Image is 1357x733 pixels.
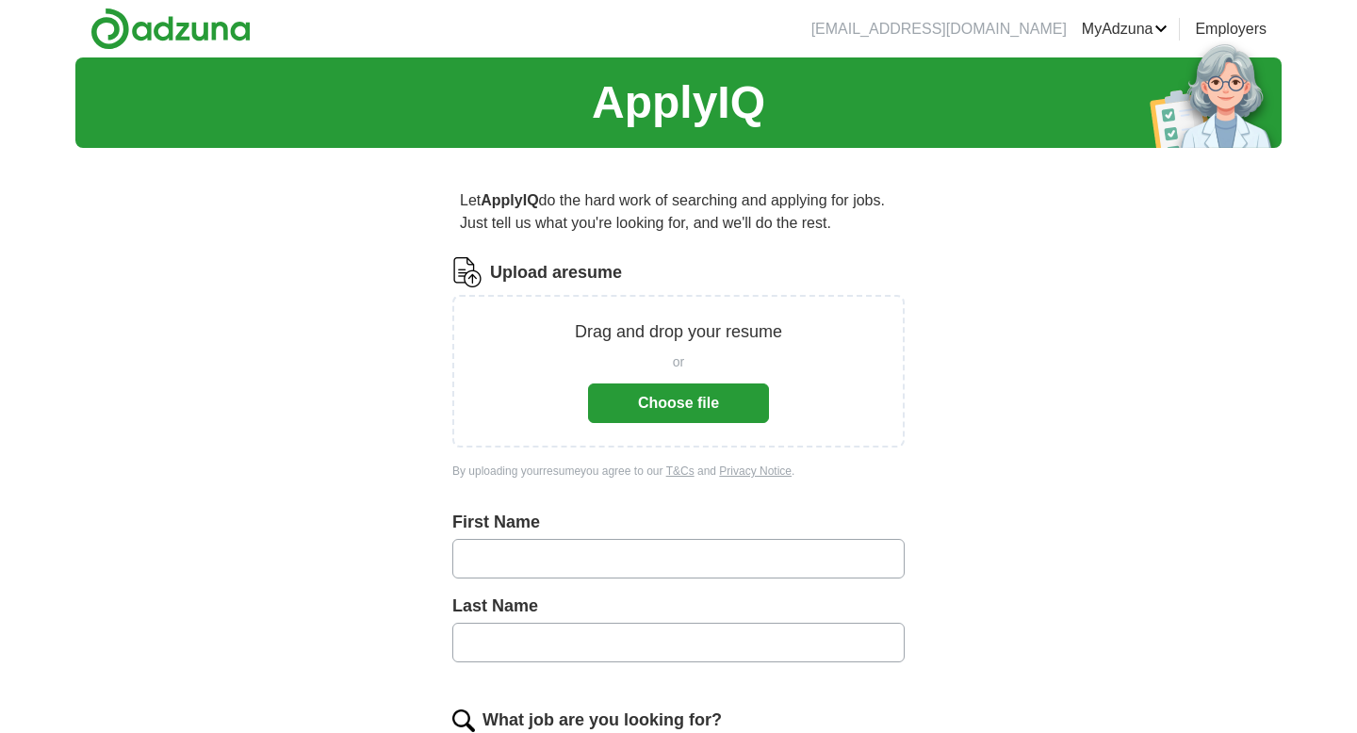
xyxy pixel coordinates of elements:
[1082,18,1169,41] a: MyAdzuna
[452,257,482,287] img: CV Icon
[592,69,765,137] h1: ApplyIQ
[452,709,475,732] img: search.png
[673,352,684,372] span: or
[452,463,905,480] div: By uploading your resume you agree to our and .
[452,594,905,619] label: Last Name
[575,319,782,345] p: Drag and drop your resume
[482,708,722,733] label: What job are you looking for?
[666,464,695,478] a: T&Cs
[719,464,792,478] a: Privacy Notice
[490,260,622,285] label: Upload a resume
[588,383,769,423] button: Choose file
[452,182,905,242] p: Let do the hard work of searching and applying for jobs. Just tell us what you're looking for, an...
[90,8,251,50] img: Adzuna logo
[811,18,1067,41] li: [EMAIL_ADDRESS][DOMAIN_NAME]
[481,192,538,208] strong: ApplyIQ
[1195,18,1267,41] a: Employers
[452,510,905,535] label: First Name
